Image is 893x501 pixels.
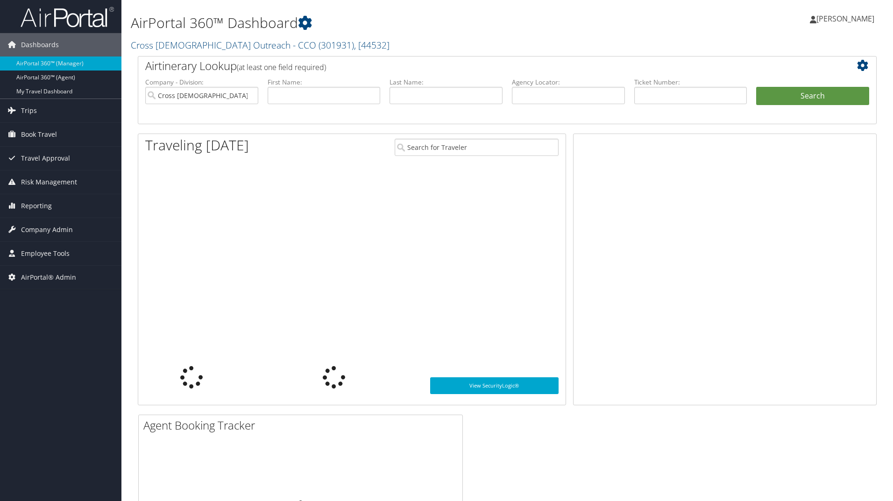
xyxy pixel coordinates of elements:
h2: Agent Booking Tracker [143,417,462,433]
span: ( 301931 ) [319,39,354,51]
h1: Traveling [DATE] [145,135,249,155]
span: , [ 44532 ] [354,39,390,51]
h1: AirPortal 360™ Dashboard [131,13,633,33]
input: Search for Traveler [395,139,559,156]
a: View SecurityLogic® [430,377,559,394]
label: Ticket Number: [634,78,747,87]
label: Company - Division: [145,78,258,87]
span: (at least one field required) [237,62,326,72]
label: Last Name: [390,78,503,87]
span: Dashboards [21,33,59,56]
label: First Name: [268,78,381,87]
span: Trips [21,99,37,122]
span: Risk Management [21,170,77,194]
h2: Airtinerary Lookup [145,58,808,74]
button: Search [756,87,869,106]
a: [PERSON_NAME] [810,5,884,33]
span: Company Admin [21,218,73,241]
span: Employee Tools [21,242,70,265]
span: Book Travel [21,123,57,146]
span: [PERSON_NAME] [816,14,874,24]
label: Agency Locator: [512,78,625,87]
span: Travel Approval [21,147,70,170]
span: AirPortal® Admin [21,266,76,289]
img: airportal-logo.png [21,6,114,28]
a: Cross [DEMOGRAPHIC_DATA] Outreach - CCO [131,39,390,51]
span: Reporting [21,194,52,218]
